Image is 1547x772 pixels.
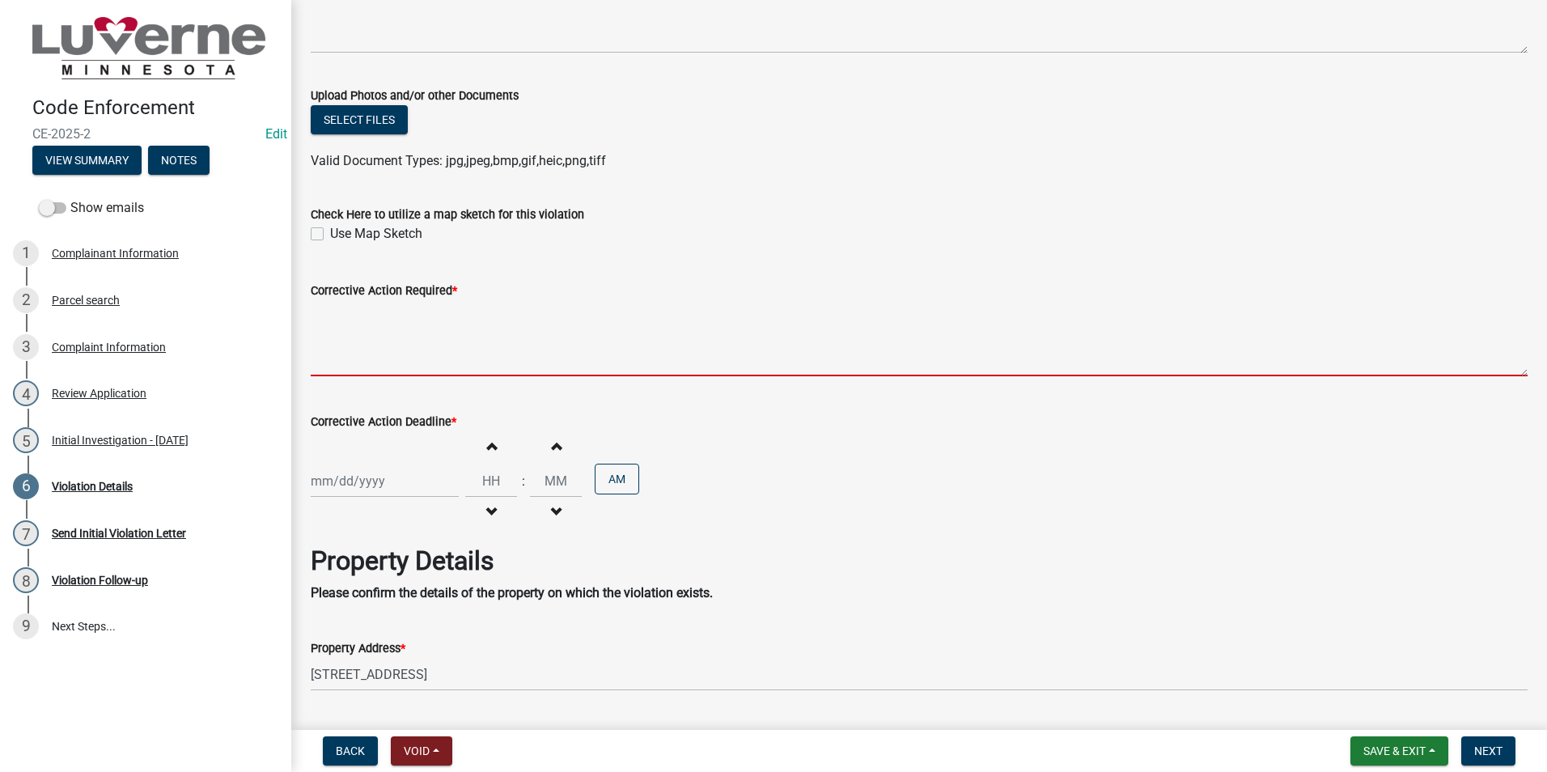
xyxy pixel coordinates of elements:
[1474,744,1502,757] span: Next
[311,464,459,498] input: mm/dd/yyyy
[595,464,639,494] button: AM
[32,96,278,120] h4: Code Enforcement
[517,472,530,491] div: :
[311,545,494,576] strong: Property Details
[323,736,378,766] button: Back
[330,224,422,244] label: Use Map Sketch
[13,613,39,639] div: 9
[465,464,517,498] input: Hours
[52,435,189,446] div: Initial Investigation - [DATE]
[311,286,457,297] label: Corrective Action Required
[311,105,408,134] button: Select files
[311,153,606,168] span: Valid Document Types: jpg,jpeg,bmp,gif,heic,png,tiff
[311,91,519,102] label: Upload Photos and/or other Documents
[13,427,39,453] div: 5
[311,210,584,221] label: Check Here to utilize a map sketch for this violation
[265,126,287,142] a: Edit
[32,155,142,168] wm-modal-confirm: Summary
[404,744,430,757] span: Void
[311,585,713,600] strong: Please confirm the details of the property on which the violation exists.
[52,528,186,539] div: Send Initial Violation Letter
[13,567,39,593] div: 8
[32,126,259,142] span: CE-2025-2
[311,417,456,428] label: Corrective Action Deadline
[52,481,133,492] div: Violation Details
[13,334,39,360] div: 3
[311,643,405,655] label: Property Address
[13,473,39,499] div: 6
[1350,736,1448,766] button: Save & Exit
[13,240,39,266] div: 1
[13,287,39,313] div: 2
[52,295,120,306] div: Parcel search
[32,17,265,79] img: City of Luverne, Minnesota
[52,248,179,259] div: Complainant Information
[52,575,148,586] div: Violation Follow-up
[148,155,210,168] wm-modal-confirm: Notes
[1363,744,1426,757] span: Save & Exit
[148,146,210,175] button: Notes
[13,380,39,406] div: 4
[52,341,166,353] div: Complaint Information
[39,198,144,218] label: Show emails
[52,388,146,399] div: Review Application
[1461,736,1515,766] button: Next
[265,126,287,142] wm-modal-confirm: Edit Application Number
[530,464,582,498] input: Minutes
[13,520,39,546] div: 7
[32,146,142,175] button: View Summary
[391,736,452,766] button: Void
[336,744,365,757] span: Back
